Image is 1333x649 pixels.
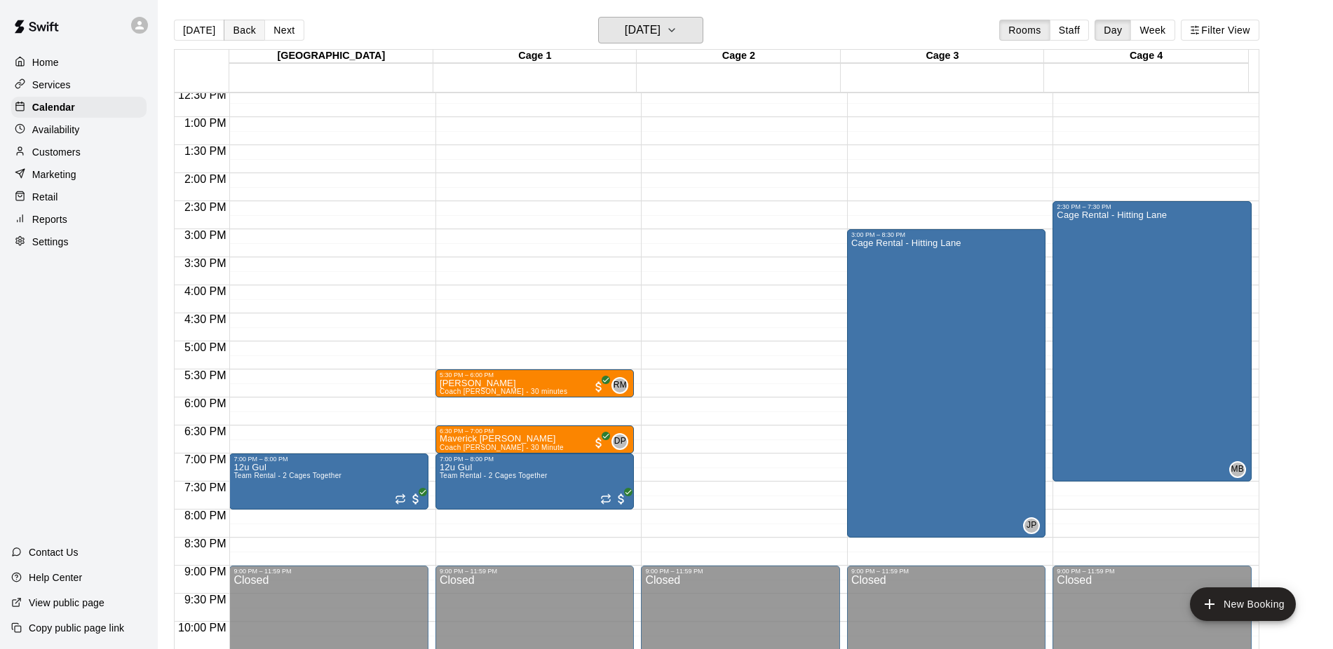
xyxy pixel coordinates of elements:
[174,20,224,41] button: [DATE]
[592,380,606,394] span: All customers have paid
[32,100,75,114] p: Calendar
[181,229,230,241] span: 3:00 PM
[1050,20,1090,41] button: Staff
[1029,517,1040,534] span: Justin Pannell
[29,621,124,635] p: Copy public page link
[617,433,628,450] span: Dawson Petree
[181,313,230,325] span: 4:30 PM
[600,493,611,505] span: Recurring event
[1235,461,1246,478] span: Mike Boyd
[851,231,1041,238] div: 3:00 PM – 8:30 PM
[11,164,147,185] a: Marketing
[11,74,147,95] a: Services
[181,369,230,381] span: 5:30 PM
[32,55,59,69] p: Home
[851,568,1041,575] div: 9:00 PM – 11:59 PM
[1027,519,1037,533] span: JP
[1181,20,1259,41] button: Filter View
[234,456,424,463] div: 7:00 PM – 8:00 PM
[11,209,147,230] a: Reports
[181,566,230,578] span: 9:00 PM
[645,568,835,575] div: 9:00 PM – 11:59 PM
[1231,463,1244,477] span: MB
[32,168,76,182] p: Marketing
[1057,203,1247,210] div: 2:30 PM – 7:30 PM
[1053,201,1251,481] div: 2:30 PM – 7:30 PM: Cage Rental - Hitting Lane
[175,622,229,634] span: 10:00 PM
[32,123,80,137] p: Availability
[229,50,433,63] div: [GEOGRAPHIC_DATA]
[614,378,627,392] span: RM
[11,231,147,252] a: Settings
[440,472,548,479] span: Team Rental - 2 Cages Together
[224,20,265,41] button: Back
[433,50,637,63] div: Cage 1
[435,453,634,510] div: 7:00 PM – 8:00 PM: Team Rental - 2 Cages Together
[1190,587,1296,621] button: add
[29,545,79,559] p: Contact Us
[592,436,606,450] span: All customers have paid
[11,52,147,73] a: Home
[181,510,230,521] span: 8:00 PM
[435,425,634,453] div: 6:30 PM – 7:00 PM: Maverick Mills
[1044,50,1248,63] div: Cage 4
[181,173,230,185] span: 2:00 PM
[181,594,230,606] span: 9:30 PM
[395,493,406,505] span: Recurring event
[614,435,626,449] span: DP
[264,20,304,41] button: Next
[181,481,230,493] span: 7:30 PM
[181,145,230,157] span: 1:30 PM
[181,397,230,409] span: 6:00 PM
[440,371,630,378] div: 5:30 PM – 6:00 PM
[32,235,69,249] p: Settings
[29,571,82,585] p: Help Center
[440,444,564,451] span: Coach [PERSON_NAME] - 30 Minute
[611,377,628,394] div: Rick McCleskey
[598,17,703,43] button: [DATE]
[181,538,230,549] span: 8:30 PM
[29,596,104,610] p: View public page
[32,212,67,226] p: Reports
[175,89,229,101] span: 12:30 PM
[181,285,230,297] span: 4:00 PM
[614,492,628,506] span: All customers have paid
[181,425,230,437] span: 6:30 PM
[32,145,81,159] p: Customers
[841,50,1045,63] div: Cage 3
[611,433,628,450] div: Dawson Petree
[234,568,424,575] div: 9:00 PM – 11:59 PM
[847,229,1046,538] div: 3:00 PM – 8:30 PM: Cage Rental - Hitting Lane
[181,201,230,213] span: 2:30 PM
[409,492,423,506] span: All customers have paid
[1057,568,1247,575] div: 9:00 PM – 11:59 PM
[32,78,71,92] p: Services
[234,472,341,479] span: Team Rental - 2 Cages Together
[1095,20,1131,41] button: Day
[32,190,58,204] p: Retail
[11,142,147,163] a: Customers
[229,453,428,510] div: 7:00 PM – 8:00 PM: Team Rental - 2 Cages Together
[440,428,630,435] div: 6:30 PM – 7:00 PM
[440,456,630,463] div: 7:00 PM – 8:00 PM
[181,453,230,465] span: 7:00 PM
[440,388,567,395] span: Coach [PERSON_NAME] - 30 minutes
[617,377,628,394] span: Rick McCleskey
[625,20,661,40] h6: [DATE]
[11,186,147,207] a: Retail
[11,97,147,118] a: Calendar
[440,568,630,575] div: 9:00 PM – 11:59 PM
[11,119,147,140] a: Availability
[181,117,230,129] span: 1:00 PM
[181,257,230,269] span: 3:30 PM
[1229,461,1246,478] div: Mike Boyd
